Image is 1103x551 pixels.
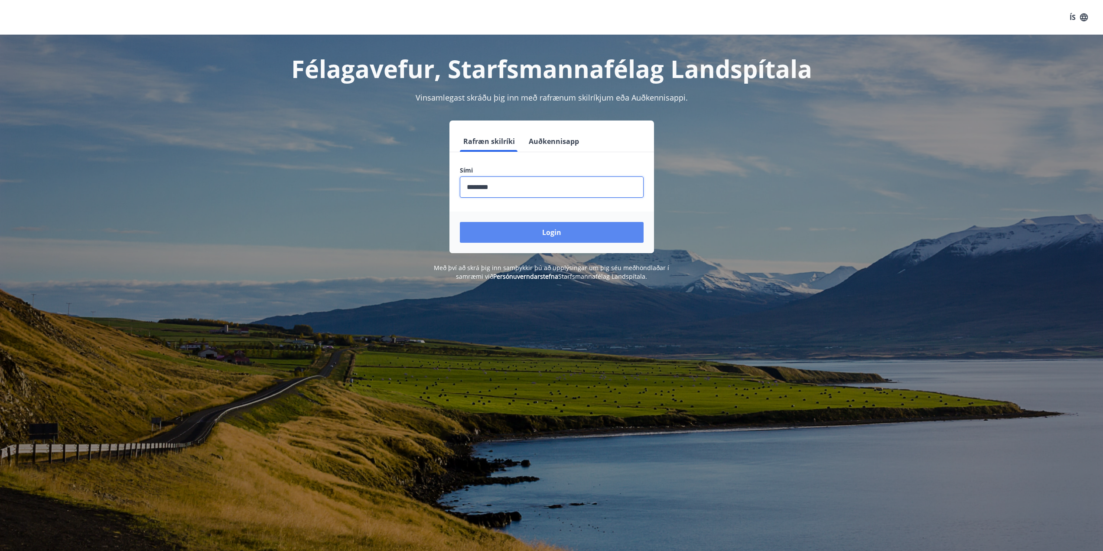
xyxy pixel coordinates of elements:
button: ÍS [1065,10,1093,25]
button: Login [460,222,644,243]
label: Sími [460,166,644,175]
span: Vinsamlegast skráðu þig inn með rafrænum skilríkjum eða Auðkennisappi. [416,92,688,103]
button: Rafræn skilríki [460,131,518,152]
button: Auðkennisapp [525,131,582,152]
span: Með því að skrá þig inn samþykkir þú að upplýsingar um þig séu meðhöndlaðar í samræmi við Starfsm... [434,264,669,280]
h1: Félagavefur, Starfsmannafélag Landspítala [250,52,853,85]
a: Persónuverndarstefna [493,272,558,280]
